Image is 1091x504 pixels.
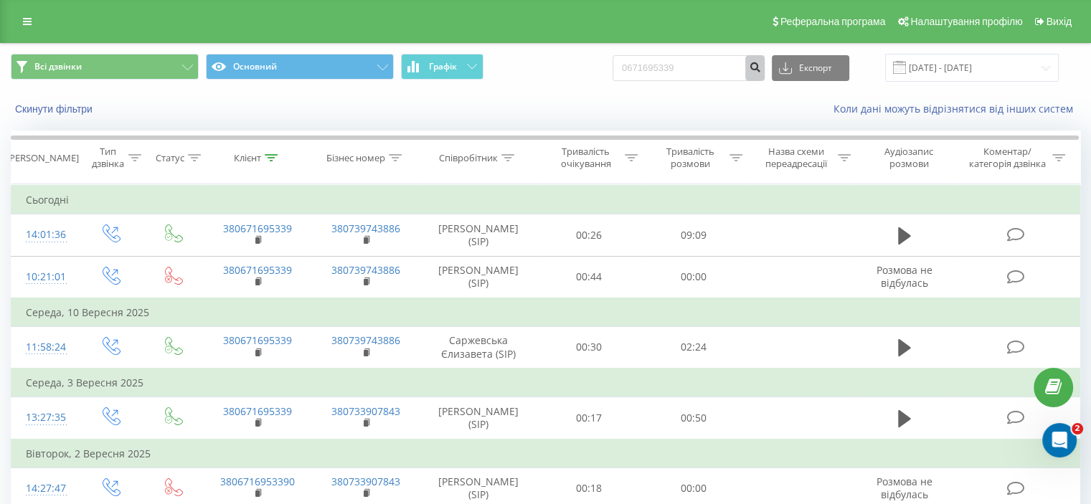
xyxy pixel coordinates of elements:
[910,16,1022,27] span: Налаштування профілю
[90,146,124,170] div: Тип дзвінка
[11,103,100,115] button: Скинути фільтри
[420,326,537,369] td: Саржевська Єлизавета (SIP)
[220,475,295,488] a: 3806716953390
[537,397,641,439] td: 00:17
[326,152,385,164] div: Бізнес номер
[223,222,292,235] a: 380671695339
[537,256,641,298] td: 00:44
[11,54,199,80] button: Всі дзвінки
[6,152,79,164] div: [PERSON_NAME]
[654,146,726,170] div: Тривалість розмови
[401,54,483,80] button: Графік
[1047,16,1072,27] span: Вихід
[156,152,184,164] div: Статус
[223,333,292,347] a: 380671695339
[11,369,1080,397] td: Середа, 3 Вересня 2025
[11,439,1080,468] td: Вівторок, 2 Вересня 2025
[780,16,886,27] span: Реферальна програма
[331,404,400,418] a: 380733907843
[34,61,82,72] span: Всі дзвінки
[331,333,400,347] a: 380739743886
[26,475,64,503] div: 14:27:47
[429,62,457,72] span: Графік
[641,397,745,439] td: 00:50
[26,263,64,291] div: 10:21:01
[641,326,745,369] td: 02:24
[537,214,641,256] td: 00:26
[759,146,834,170] div: Назва схеми переадресації
[234,152,261,164] div: Клієнт
[439,152,498,164] div: Співробітник
[26,221,64,249] div: 14:01:36
[26,333,64,361] div: 11:58:24
[331,263,400,277] a: 380739743886
[420,256,537,298] td: [PERSON_NAME] (SIP)
[867,146,951,170] div: Аудіозапис розмови
[550,146,622,170] div: Тривалість очікування
[11,186,1080,214] td: Сьогодні
[331,475,400,488] a: 380733907843
[877,263,932,290] span: Розмова не відбулась
[965,146,1049,170] div: Коментар/категорія дзвінка
[206,54,394,80] button: Основний
[833,102,1080,115] a: Коли дані можуть відрізнятися вiд інших систем
[26,404,64,432] div: 13:27:35
[223,263,292,277] a: 380671695339
[772,55,849,81] button: Експорт
[223,404,292,418] a: 380671695339
[613,55,765,81] input: Пошук за номером
[331,222,400,235] a: 380739743886
[420,397,537,439] td: [PERSON_NAME] (SIP)
[641,214,745,256] td: 09:09
[1072,423,1083,434] span: 2
[641,256,745,298] td: 00:00
[420,214,537,256] td: [PERSON_NAME] (SIP)
[877,475,932,501] span: Розмова не відбулась
[537,326,641,369] td: 00:30
[11,298,1080,327] td: Середа, 10 Вересня 2025
[1042,423,1077,457] iframe: Intercom live chat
